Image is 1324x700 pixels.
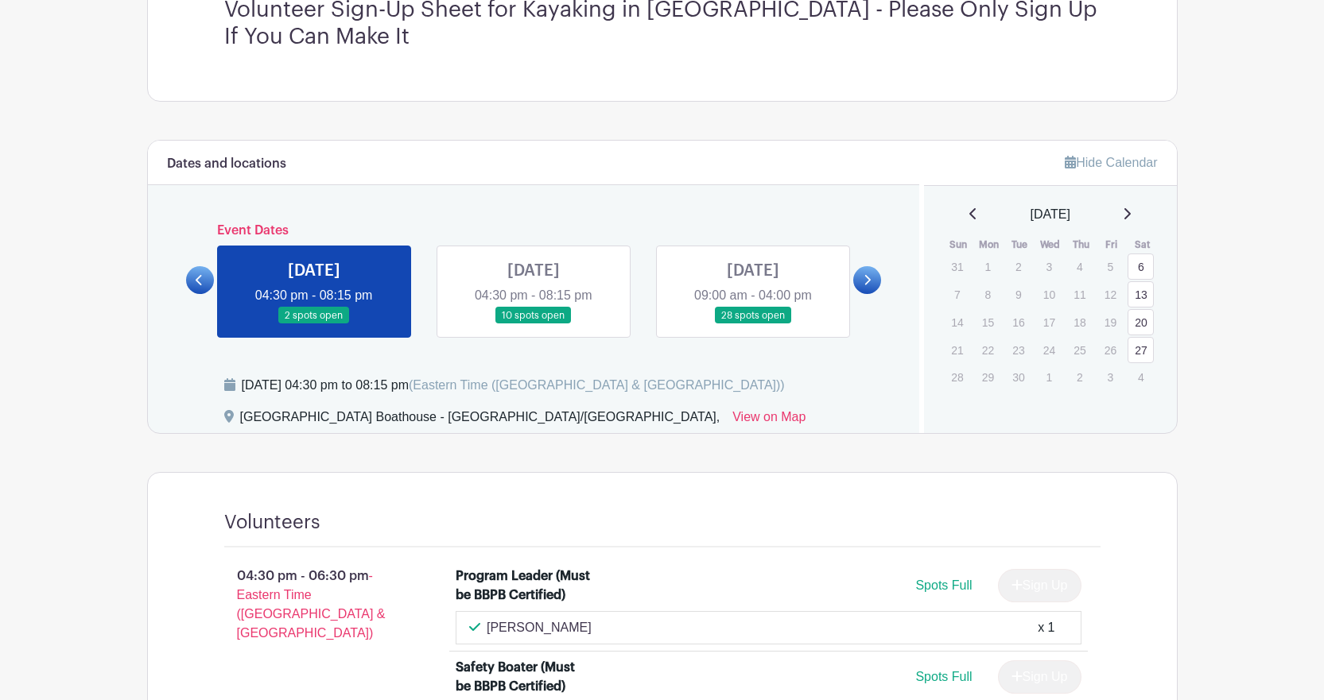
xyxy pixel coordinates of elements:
div: [GEOGRAPHIC_DATA] Boathouse - [GEOGRAPHIC_DATA]/[GEOGRAPHIC_DATA], [240,408,720,433]
h4: Volunteers [224,511,320,534]
p: 7 [944,282,970,307]
p: 1 [1036,365,1062,389]
div: [DATE] 04:30 pm to 08:15 pm [242,376,785,395]
span: [DATE] [1031,205,1070,224]
p: 23 [1005,338,1031,362]
p: [PERSON_NAME] [487,618,592,637]
p: 30 [1005,365,1031,389]
a: Hide Calendar [1065,156,1157,169]
p: 28 [944,365,970,389]
h6: Event Dates [214,223,854,238]
p: 04:30 pm - 06:30 pm [199,560,431,649]
p: 3 [1097,365,1124,389]
th: Sat [1127,237,1158,253]
p: 19 [1097,310,1124,335]
p: 22 [975,338,1001,362]
th: Wed [1035,237,1066,253]
th: Fri [1097,237,1128,253]
p: 29 [975,365,1001,389]
p: 4 [1066,254,1093,279]
a: 6 [1128,253,1154,280]
th: Thu [1066,237,1097,253]
p: 24 [1036,338,1062,362]
div: Program Leader (Must be BBPB Certified) [456,567,593,605]
span: (Eastern Time ([GEOGRAPHIC_DATA] & [GEOGRAPHIC_DATA])) [409,378,785,392]
p: 26 [1097,338,1124,362]
th: Sun [943,237,974,253]
h6: Dates and locations [167,157,286,172]
p: 21 [944,338,970,362]
p: 17 [1036,310,1062,335]
span: Spots Full [915,578,972,592]
a: 20 [1128,309,1154,335]
p: 12 [1097,282,1124,307]
p: 31 [944,254,970,279]
p: 16 [1005,310,1031,335]
a: 27 [1128,337,1154,363]
a: View on Map [732,408,806,433]
p: 18 [1066,310,1093,335]
th: Tue [1004,237,1035,253]
p: 14 [944,310,970,335]
p: 8 [975,282,1001,307]
p: 10 [1036,282,1062,307]
p: 3 [1036,254,1062,279]
p: 5 [1097,254,1124,279]
div: Safety Boater (Must be BBPB Certified) [456,658,593,696]
div: x 1 [1038,618,1054,637]
p: 11 [1066,282,1093,307]
a: 13 [1128,281,1154,307]
p: 9 [1005,282,1031,307]
th: Mon [974,237,1005,253]
p: 2 [1066,365,1093,389]
span: Spots Full [915,670,972,683]
p: 1 [975,254,1001,279]
p: 4 [1128,365,1154,389]
p: 15 [975,310,1001,335]
p: 25 [1066,338,1093,362]
p: 2 [1005,254,1031,279]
